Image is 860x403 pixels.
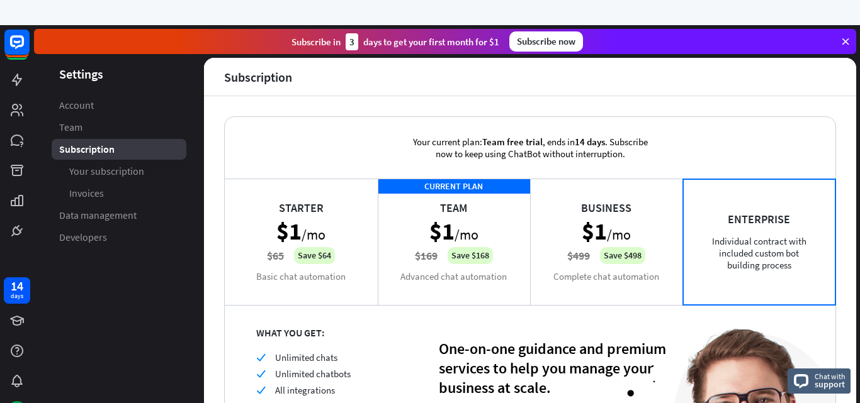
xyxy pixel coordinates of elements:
div: Subscribe in days to get your first month for $1 [291,33,499,50]
a: Data management [52,205,186,226]
span: Account [59,99,94,112]
div: WHAT YOU GET: [256,326,439,339]
a: Invoices [52,183,186,204]
a: Developers [52,227,186,248]
div: Subscription [224,70,292,84]
i: check [256,353,266,362]
span: All integrations [275,384,335,396]
span: Team [59,121,82,134]
button: Open LiveChat chat widget [10,5,48,43]
span: Invoices [69,187,104,200]
header: Settings [34,65,204,82]
div: 14 [11,280,23,292]
div: days [11,292,23,301]
span: Developers [59,231,107,244]
span: Subscription [59,143,115,156]
div: Subscribe now [509,31,583,52]
div: One-on-one guidance and premium services to help you manage your business at scale. [439,339,672,397]
div: Your current plan: , ends in . Subscribe now to keep using ChatBot without interruption. [395,117,665,179]
span: Chat with [815,370,846,382]
span: Team free trial [482,136,543,148]
span: Unlimited chatbots [275,368,351,380]
span: support [815,378,846,390]
span: Unlimited chats [275,351,337,363]
a: Account [52,95,186,116]
a: Team [52,117,186,138]
i: check [256,385,266,395]
i: check [256,369,266,378]
span: Your subscription [69,165,144,178]
a: Your subscription [52,161,186,182]
span: Data management [59,209,137,222]
a: 14 days [4,277,30,304]
span: 14 days [575,136,605,148]
div: 3 [346,33,358,50]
